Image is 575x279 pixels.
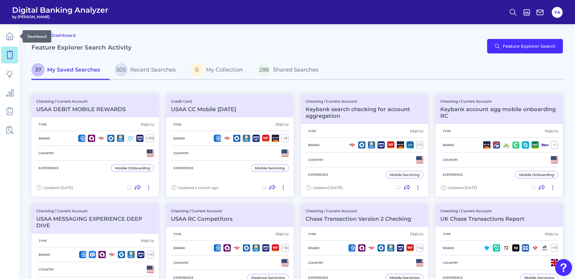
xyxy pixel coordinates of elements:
a: 37My Saved Searches [31,61,110,80]
h5: Country [440,158,461,162]
div: + 16 [281,244,289,252]
h3: USAA CC Mobile [DATE] [171,106,236,113]
div: Matrix [545,128,558,134]
a: Checking / Current AccountUSAA DEBIT MOBILE REWARDSTypeMatrixBrand+139CountryExperienceMobile Onb... [31,94,159,197]
p: Checking / Current Account [171,209,233,213]
span: by [PERSON_NAME] [12,14,108,19]
h3: USAA MESSAGING EXPERIENCE DEEP DIVE [36,216,154,229]
a: 505Recent Searches [110,61,185,80]
h5: Experience [440,173,465,177]
p: Checking / Current Account [306,209,411,213]
div: Mobile Servicing [390,172,419,177]
span: Digital Banking Analyzer [12,5,108,14]
h5: Brand [36,253,53,257]
div: + 8 [281,134,289,142]
span: Feature Explorer Search [503,44,556,49]
h3: USAA RC Competitors [171,216,233,222]
div: + 41 [147,251,154,258]
h3: USAA DEBIT MOBILE REWARDS [36,106,126,113]
div: + 19 [551,244,558,252]
h5: Experience [36,166,61,170]
a: Go to Dashboard [31,32,76,39]
h5: Experience [306,173,331,177]
span: Updated [DATE] [43,185,73,190]
h5: Country [306,261,326,265]
span: 288 [257,63,271,76]
h5: Experience [171,166,196,170]
span: Shared Searches [273,66,319,73]
h5: Type [306,129,319,133]
h5: Brand [36,136,53,140]
span: Updated [DATE] [313,185,342,190]
a: Checking / Current AccountKeybank account agg mobile onboarding RCTypeMatrixBrand+1CountryExperie... [435,94,563,197]
h5: Country [440,261,461,265]
div: Matrix [410,231,423,237]
a: 0My Collection [185,61,252,80]
div: Matrix [275,231,289,237]
p: Checking / Current Account [36,99,126,104]
h3: UK Chase Transactions Report [440,216,525,222]
h5: Country [36,268,56,271]
h3: Keybank account agg mobile onboarding RC [440,106,558,119]
h5: Country [171,261,191,265]
h5: Brand [171,246,187,250]
h5: Type [440,232,453,236]
h5: Brand [171,136,187,140]
h5: Brand [306,246,322,250]
span: Updated a month ago [178,185,219,190]
span: 37 [31,63,45,76]
a: 288Shared Searches [252,61,328,80]
h5: Type [440,129,453,133]
span: Updated [DATE] [448,185,477,190]
span: Recent Searches [130,66,176,73]
button: Feature Explorer Search [487,39,563,53]
button: FA [552,7,563,18]
h5: Brand [440,143,457,147]
span: My Collection [206,66,243,73]
div: Matrix [141,238,154,243]
p: Checking / Current Account [440,99,558,104]
h5: Type [171,123,184,127]
div: Mobile Onboarding [115,166,150,170]
p: Checking / Current Account [306,99,423,104]
a: Credit CardUSAA CC Mobile [DATE]TypeMatrixBrand+8CountryExperienceMobile ServicingUpdated a month... [166,94,294,197]
h5: Country [306,158,326,162]
h2: Feature Explorer Search Activity [31,44,132,51]
h5: Brand [306,143,322,147]
div: Dashboard [23,30,51,43]
h5: Country [36,151,56,155]
div: Mobile Onboarding [519,172,554,177]
div: Matrix [275,122,289,127]
span: 505 [114,63,128,76]
p: Credit Card [171,99,236,104]
div: + 1 [551,141,558,149]
h5: Type [306,232,319,236]
h5: Brand [440,246,457,250]
p: Checking / Current Account [36,209,154,213]
h3: Keybank search checking for account aggregation [306,106,423,119]
a: Checking / Current AccountKeybank search checking for account aggregationTypeMatrixBrand+12Countr... [301,94,428,197]
div: Matrix [545,231,558,237]
div: Matrix [410,128,423,134]
p: Checking / Current Account [440,209,525,213]
div: + 12 [416,141,423,149]
span: 0 [190,63,204,76]
div: Matrix [141,122,154,127]
h5: Type [171,232,184,236]
h3: Chase Transaction Version 2 Checking [306,216,411,222]
div: Mobile Servicing [255,166,285,170]
h5: Type [36,123,49,127]
h5: Type [36,239,49,243]
div: + 139 [146,134,154,142]
div: + 14 [416,244,423,252]
span: My Saved Searches [47,66,100,73]
button: Open Resource Center [555,259,572,276]
h5: Country [171,151,191,155]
